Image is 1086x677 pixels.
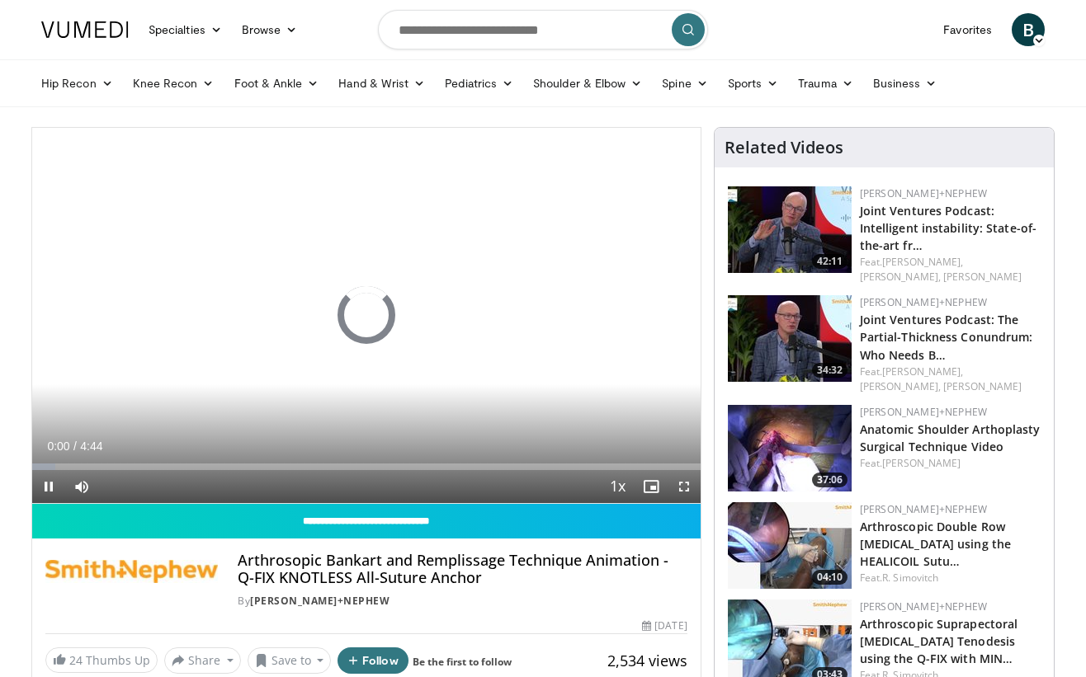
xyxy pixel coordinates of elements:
h4: Arthrosopic Bankart and Remplissage Technique Animation - Q-FIX KNOTLESS All-Suture Anchor [238,552,687,587]
a: Trauma [788,67,863,100]
button: Follow [338,647,408,674]
button: Pause [32,470,65,503]
a: [PERSON_NAME], [860,379,941,393]
a: [PERSON_NAME], [882,255,963,269]
div: Feat. [860,255,1041,284]
a: [PERSON_NAME]+Nephew [860,186,987,200]
input: Search topics, interventions [378,10,708,49]
a: Arthroscopic Suprapectoral [MEDICAL_DATA] Tenodesis using the Q-FIX with MIN… [860,616,1018,666]
button: Enable picture-in-picture mode [635,470,668,503]
a: [PERSON_NAME]+Nephew [860,599,987,614]
span: 42:11 [812,254,848,269]
a: Sports [718,67,789,100]
a: Shoulder & Elbow [523,67,652,100]
a: Knee Recon [123,67,224,100]
a: 04:10 [728,502,852,589]
img: 345ce7d3-2add-4b96-8847-ea7888355abc.150x105_q85_crop-smart_upscale.jpg [728,502,852,589]
a: Joint Ventures Podcast: The Partial-Thickness Conundrum: Who Needs B… [860,312,1033,362]
button: Share [164,647,241,674]
span: 2,534 views [607,651,687,670]
a: [PERSON_NAME], [882,364,963,378]
a: Arthroscopic Double Row [MEDICAL_DATA] using the HEALICOIL Sutu… [860,519,1011,569]
a: [PERSON_NAME]+Nephew [250,594,390,608]
a: [PERSON_NAME]+Nephew [860,405,987,419]
a: Pediatrics [435,67,523,100]
a: [PERSON_NAME] [943,270,1022,284]
a: Joint Ventures Podcast: Intelligent instability: State-of-the-art fr… [860,203,1036,253]
div: By [238,594,687,609]
div: Feat. [860,571,1041,585]
span: 04:10 [812,570,848,585]
h4: Related Videos [725,138,843,157]
a: Browse [232,13,308,46]
a: Hand & Wrist [328,67,435,100]
a: [PERSON_NAME] [882,456,961,470]
span: 4:44 [80,440,102,453]
span: / [73,440,77,453]
a: Be the first to follow [413,655,512,669]
span: 37:06 [812,472,848,487]
span: 34:32 [812,363,848,378]
img: VuMedi Logo [41,21,129,38]
a: B [1012,13,1045,46]
a: Hip Recon [31,67,123,100]
a: [PERSON_NAME], [860,270,941,284]
a: [PERSON_NAME]+Nephew [860,295,987,309]
span: 24 [69,652,83,668]
a: Favorites [933,13,1002,46]
a: 24 Thumbs Up [45,647,158,673]
button: Playback Rate [602,470,635,503]
div: Feat. [860,456,1041,471]
button: Fullscreen [668,470,701,503]
a: Specialties [139,13,232,46]
img: 4ad8d6c8-ee64-4599-baa1-cc9db944930a.150x105_q85_crop-smart_upscale.jpg [728,405,852,491]
a: Anatomic Shoulder Arthoplasty Surgical Technique Video [860,421,1041,454]
img: 68fb0319-defd-40d2-9a59-ac066b7d8959.150x105_q85_crop-smart_upscale.jpg [728,186,852,273]
button: Mute [65,470,98,503]
a: Foot & Ankle [224,67,329,100]
a: 37:06 [728,405,852,491]
img: 5807bf09-abca-4062-84b7-711dbcc3ea56.150x105_q85_crop-smart_upscale.jpg [728,295,852,382]
a: Business [863,67,947,100]
div: [DATE] [642,618,687,633]
span: 0:00 [47,440,69,453]
div: Progress Bar [32,463,701,470]
button: Save to [248,647,332,674]
a: [PERSON_NAME] [943,379,1022,393]
a: R. Simovitch [882,571,938,585]
video-js: Video Player [32,128,701,504]
a: 34:32 [728,295,852,382]
div: Feat. [860,364,1041,394]
a: Spine [652,67,717,100]
img: Smith+Nephew [45,552,218,591]
a: 42:11 [728,186,852,273]
a: [PERSON_NAME]+Nephew [860,502,987,516]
